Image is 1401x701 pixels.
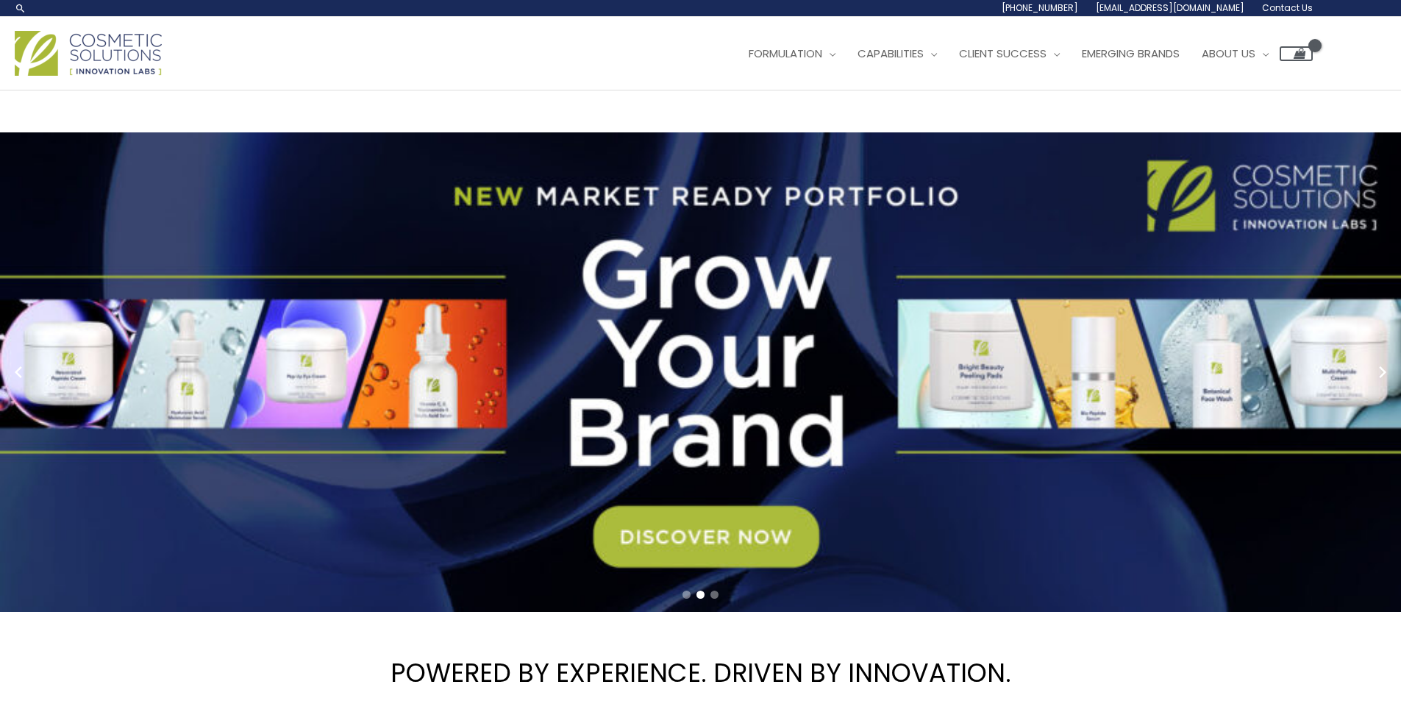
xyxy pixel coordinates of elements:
[1082,46,1180,61] span: Emerging Brands
[948,32,1071,76] a: Client Success
[15,31,162,76] img: Cosmetic Solutions Logo
[696,591,705,599] span: Go to slide 2
[727,32,1313,76] nav: Site Navigation
[1071,32,1191,76] a: Emerging Brands
[959,46,1047,61] span: Client Success
[682,591,691,599] span: Go to slide 1
[858,46,924,61] span: Capabilities
[1280,46,1313,61] a: View Shopping Cart, empty
[749,46,822,61] span: Formulation
[1372,361,1394,383] button: Next slide
[1202,46,1255,61] span: About Us
[1096,1,1244,14] span: [EMAIL_ADDRESS][DOMAIN_NAME]
[1191,32,1280,76] a: About Us
[1002,1,1078,14] span: [PHONE_NUMBER]
[15,2,26,14] a: Search icon link
[738,32,846,76] a: Formulation
[710,591,719,599] span: Go to slide 3
[846,32,948,76] a: Capabilities
[1262,1,1313,14] span: Contact Us
[7,361,29,383] button: Previous slide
